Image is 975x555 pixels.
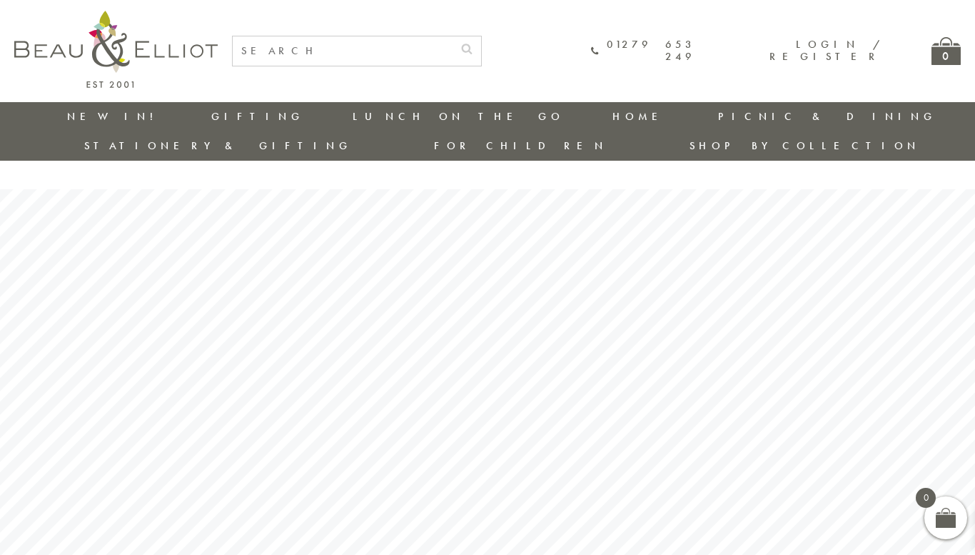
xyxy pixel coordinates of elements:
[916,488,936,508] span: 0
[67,109,163,124] a: New in!
[211,109,304,124] a: Gifting
[353,109,564,124] a: Lunch On The Go
[591,39,695,64] a: 01279 653 249
[14,11,218,88] img: logo
[612,109,670,124] a: Home
[434,139,607,153] a: For Children
[718,109,936,124] a: Picnic & Dining
[84,139,352,153] a: Stationery & Gifting
[769,37,881,64] a: Login / Register
[233,36,453,66] input: SEARCH
[689,139,920,153] a: Shop by collection
[931,37,961,65] a: 0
